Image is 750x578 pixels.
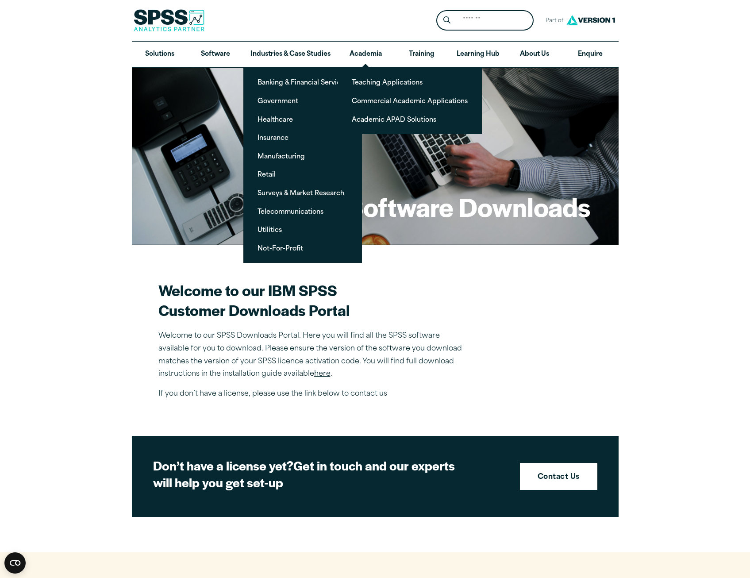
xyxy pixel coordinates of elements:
ul: Academia [338,67,482,134]
form: Site Header Search Form [436,10,534,31]
a: Surveys & Market Research [250,185,355,201]
button: Search magnifying glass icon [438,12,455,29]
ul: Industries & Case Studies [243,67,362,263]
p: If you don’t have a license, please use the link below to contact us [158,388,468,401]
img: SPSS Analytics Partner [134,9,204,31]
a: Solutions [132,42,188,67]
nav: Desktop version of site main menu [132,42,619,67]
a: Not-For-Profit [250,240,355,256]
a: Retail [250,166,355,182]
a: Industries & Case Studies [243,42,338,67]
strong: Don’t have a license yet? [153,456,293,474]
h1: Software Downloads [347,189,590,224]
a: About Us [507,42,562,67]
a: Teaching Applications [345,74,475,90]
a: Healthcare [250,111,355,127]
a: Insurance [250,129,355,146]
a: Academic APAD Solutions [345,111,475,127]
a: Software [188,42,243,67]
strong: Contact Us [538,472,580,483]
a: Banking & Financial Services [250,74,355,90]
a: Government [250,92,355,109]
a: Training [393,42,449,67]
a: Contact Us [520,463,597,490]
h2: Welcome to our IBM SPSS Customer Downloads Portal [158,280,468,320]
img: Version1 Logo [564,12,617,28]
a: Enquire [562,42,618,67]
button: Open CMP widget [4,552,26,574]
p: Welcome to our SPSS Downloads Portal. Here you will find all the SPSS software available for you ... [158,330,468,381]
span: Part of [541,15,564,27]
h2: Get in touch and our experts will help you get set-up [153,457,463,490]
a: Learning Hub [450,42,507,67]
a: Commercial Academic Applications [345,92,475,109]
a: Utilities [250,221,355,238]
svg: Search magnifying glass icon [443,16,450,24]
a: Telecommunications [250,203,355,220]
a: here [314,370,331,378]
a: Manufacturing [250,148,355,164]
a: Academia [338,42,393,67]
